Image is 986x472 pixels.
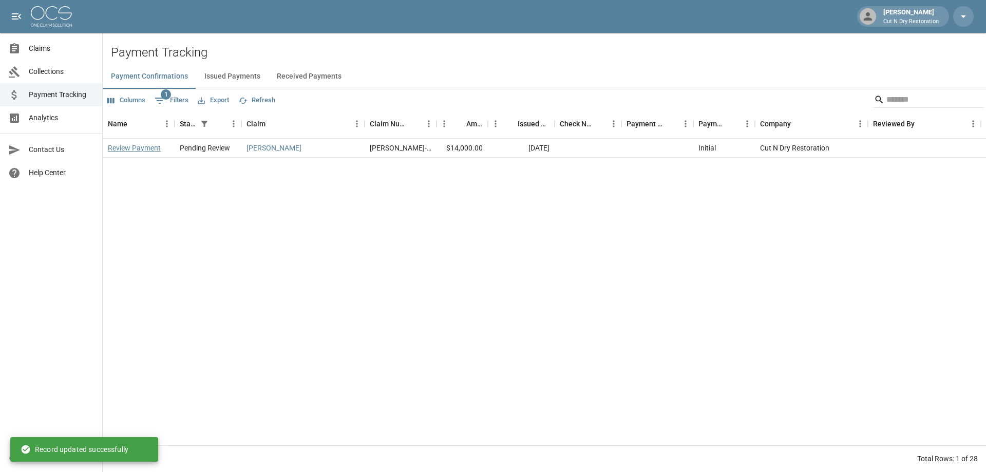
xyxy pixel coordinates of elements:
h2: Payment Tracking [111,45,986,60]
div: Record updated successfully [21,440,128,459]
button: Received Payments [269,64,350,89]
div: $14,000.00 [437,139,488,158]
div: dynamic tabs [103,64,986,89]
button: Show filters [152,92,191,109]
a: Review Payment [108,143,161,153]
button: Show filters [197,117,212,131]
button: Sort [725,117,739,131]
div: Check Number [560,109,592,138]
button: Sort [407,117,421,131]
div: [DATE] [488,139,555,158]
div: © 2025 One Claim Solution [9,453,93,463]
div: Claim Number [370,109,407,138]
a: [PERSON_NAME] [246,143,301,153]
div: Payment Type [698,109,725,138]
div: Claim [246,109,266,138]
div: Initial [698,143,716,153]
span: Analytics [29,112,94,123]
div: Payment Method [627,109,663,138]
span: Claims [29,43,94,54]
span: Collections [29,66,94,77]
button: Menu [349,116,365,131]
button: Select columns [105,92,148,108]
div: [PERSON_NAME] [879,7,943,26]
div: Check Number [555,109,621,138]
p: Cut N Dry Restoration [883,17,939,26]
div: Cut N Dry Restoration [755,139,868,158]
button: Export [195,92,232,108]
div: Total Rows: 1 of 28 [917,454,978,464]
div: Search [874,91,984,110]
div: CAHO-00263524 [370,143,431,153]
button: Sort [266,117,280,131]
button: Sort [791,117,805,131]
button: Sort [663,117,678,131]
button: Menu [852,116,868,131]
button: Refresh [236,92,278,108]
div: Company [755,109,868,138]
button: Issued Payments [196,64,269,89]
div: Status [180,109,197,138]
div: Pending Review [180,143,230,153]
div: 1 active filter [197,117,212,131]
button: Menu [226,116,241,131]
button: Menu [965,116,981,131]
div: Amount [466,109,483,138]
div: Payment Method [621,109,693,138]
div: Claim Number [365,109,437,138]
button: open drawer [6,6,27,27]
button: Menu [678,116,693,131]
div: Name [103,109,175,138]
div: Reviewed By [868,109,981,138]
button: Menu [739,116,755,131]
button: Menu [421,116,437,131]
div: Payment Type [693,109,755,138]
button: Sort [452,117,466,131]
div: Issued Date [518,109,549,138]
button: Menu [159,116,175,131]
img: ocs-logo-white-transparent.png [31,6,72,27]
button: Menu [606,116,621,131]
div: Name [108,109,127,138]
div: Amount [437,109,488,138]
button: Menu [488,116,503,131]
button: Sort [127,117,142,131]
div: Company [760,109,791,138]
button: Payment Confirmations [103,64,196,89]
span: Help Center [29,167,94,178]
button: Sort [503,117,518,131]
button: Menu [437,116,452,131]
div: Claim [241,109,365,138]
div: Status [175,109,241,138]
span: Payment Tracking [29,89,94,100]
span: 1 [161,89,171,100]
span: Contact Us [29,144,94,155]
div: Issued Date [488,109,555,138]
div: Reviewed By [873,109,915,138]
button: Sort [592,117,606,131]
button: Sort [212,117,226,131]
button: Sort [915,117,929,131]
